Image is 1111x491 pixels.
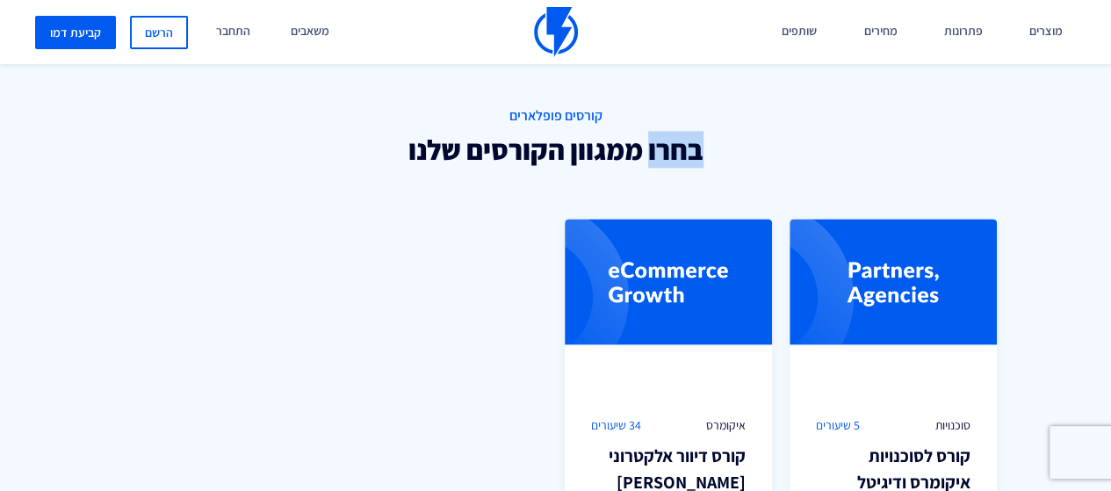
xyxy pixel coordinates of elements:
[816,416,860,434] span: 5 שיעורים
[706,416,746,434] span: איקומרס
[35,16,116,49] a: קביעת דמו
[130,16,188,49] a: הרשם
[935,416,970,434] span: סוכנויות
[105,106,1006,126] span: קורסים פופלארים
[591,416,641,434] span: 34 שיעורים
[105,134,1006,165] h2: בחרו ממגוון הקורסים שלנו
